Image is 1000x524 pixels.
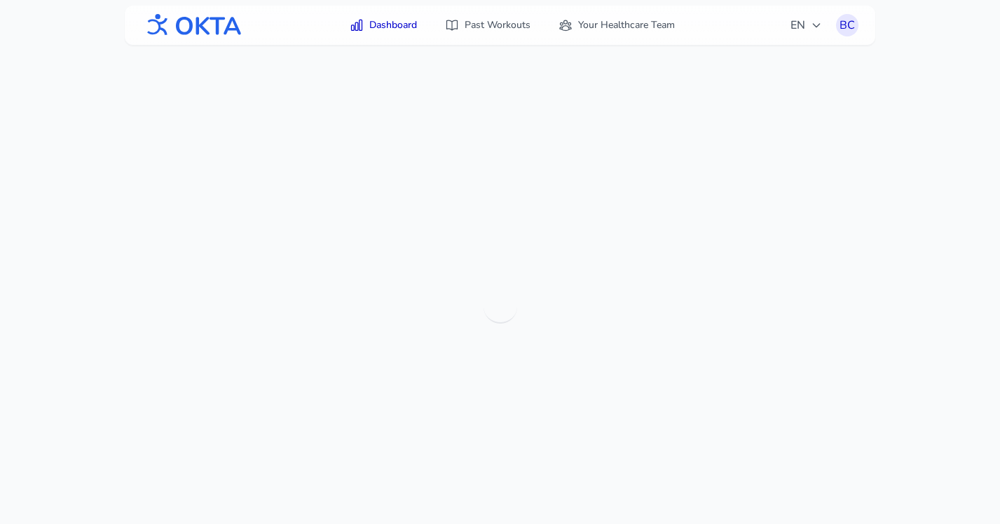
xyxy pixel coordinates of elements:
[790,17,822,34] span: EN
[437,13,539,38] a: Past Workouts
[836,14,858,36] button: ВС
[782,11,830,39] button: EN
[142,7,242,43] img: OKTA logo
[550,13,683,38] a: Your Healthcare Team
[341,13,425,38] a: Dashboard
